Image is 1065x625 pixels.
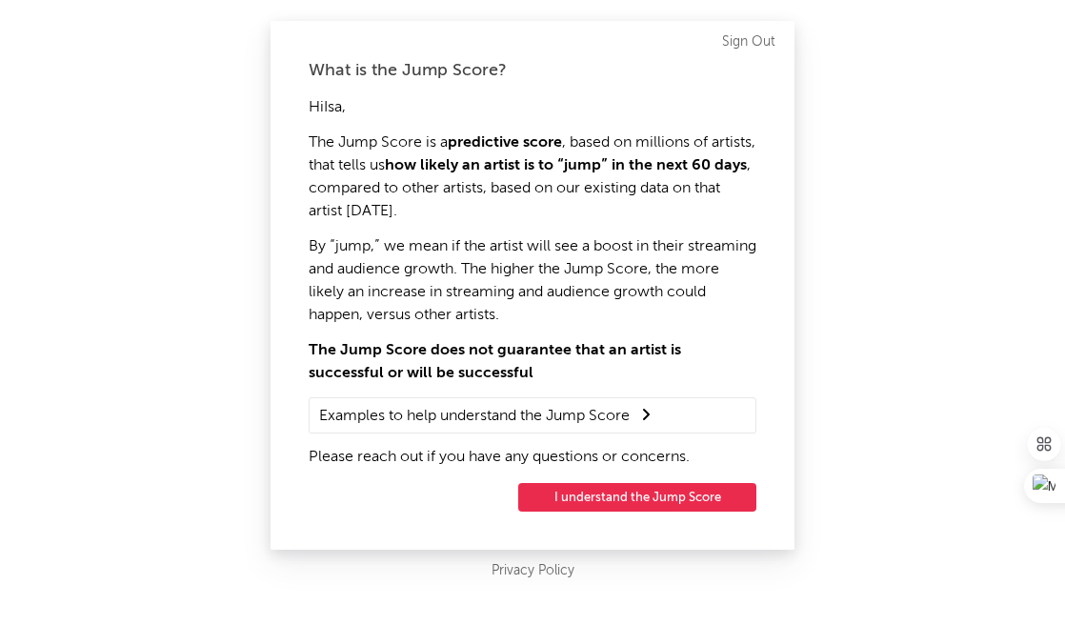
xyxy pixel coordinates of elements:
[309,343,681,381] strong: The Jump Score does not guarantee that an artist is successful or will be successful
[448,135,562,151] strong: predictive score
[385,158,747,173] strong: how likely an artist is to “jump” in the next 60 days
[319,403,746,428] summary: Examples to help understand the Jump Score
[309,59,756,82] div: What is the Jump Score?
[309,235,756,327] p: By “jump,” we mean if the artist will see a boost in their streaming and audience growth. The hig...
[518,483,756,512] button: I understand the Jump Score
[309,446,756,469] p: Please reach out if you have any questions or concerns.
[309,131,756,223] p: The Jump Score is a , based on millions of artists, that tells us , compared to other artists, ba...
[722,30,775,53] a: Sign Out
[492,559,574,583] a: Privacy Policy
[309,96,756,119] p: Hi Isa ,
